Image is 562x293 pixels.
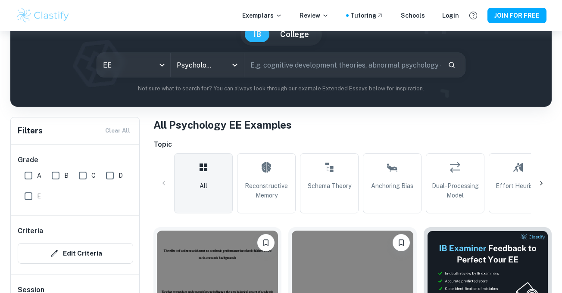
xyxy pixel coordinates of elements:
h6: Filters [18,125,43,137]
button: Help and Feedback [466,8,481,23]
button: Search [444,58,459,72]
input: E.g. cognitive development theories, abnormal psychology case studies, social psychology experime... [244,53,441,77]
span: Reconstructive Memory [241,181,292,200]
span: B [64,171,69,180]
span: E [37,191,41,201]
a: Tutoring [350,11,384,20]
span: All [200,181,207,191]
h6: Grade [18,155,133,165]
button: College [272,27,318,42]
button: IB [245,27,270,42]
a: Login [442,11,459,20]
button: Please log in to bookmark exemplars [257,234,275,251]
span: Schema Theory [308,181,351,191]
span: Anchoring Bias [371,181,413,191]
a: Schools [401,11,425,20]
p: Not sure what to search for? You can always look through our example Extended Essays below for in... [17,84,545,93]
span: D [119,171,123,180]
h1: All Psychology EE Examples [153,117,552,133]
h6: Criteria [18,226,43,236]
button: JOIN FOR FREE [487,8,546,23]
h6: Topic [153,139,552,150]
img: Clastify logo [16,7,70,24]
div: EE [97,53,170,77]
button: Edit Criteria [18,243,133,264]
p: Review [300,11,329,20]
span: A [37,171,41,180]
button: Please log in to bookmark exemplars [393,234,410,251]
p: Exemplars [242,11,282,20]
span: Effort Heuristic [496,181,540,191]
span: C [91,171,96,180]
span: Dual-Processing Model [430,181,481,200]
button: Open [229,59,241,71]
